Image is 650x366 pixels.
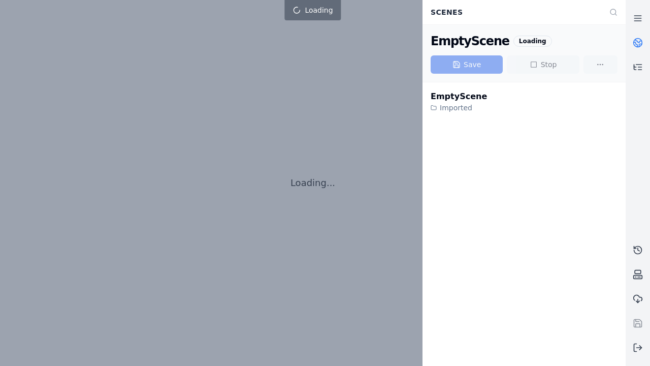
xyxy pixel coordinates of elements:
div: Imported [431,103,487,113]
p: Loading... [290,176,335,190]
div: Loading [513,36,552,47]
div: Scenes [425,3,603,22]
span: Loading [305,5,333,15]
div: EmptyScene [431,90,487,103]
div: EmptyScene [431,33,509,49]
